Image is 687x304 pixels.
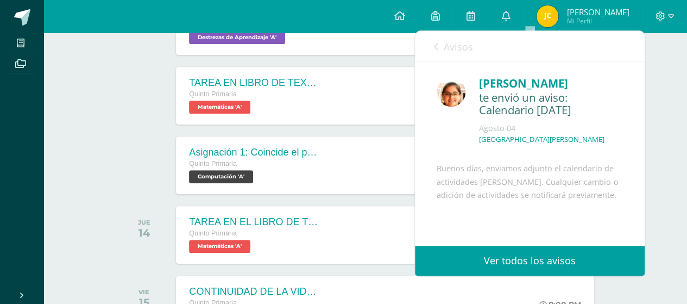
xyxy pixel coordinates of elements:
[444,40,473,53] span: Avisos
[189,170,253,183] span: Computación 'A'
[479,135,604,144] p: [GEOGRAPHIC_DATA][PERSON_NAME]
[189,90,237,98] span: Quinto Primaria
[189,31,285,44] span: Destrezas de Aprendizaje 'A'
[566,16,629,26] span: Mi Perfil
[479,91,623,117] div: te envió un aviso: Calendario Agosto 2025
[138,288,149,296] div: VIE
[566,7,629,17] span: [PERSON_NAME]
[138,219,150,226] div: JUE
[437,78,465,107] img: fc85df90bfeed59e7900768220bd73e5.png
[189,216,319,228] div: TAREA EN EL LIBRO DE TEXTO
[189,240,250,253] span: Matemáticas 'A'
[189,77,319,89] div: TAREA EN LIBRO DE TEXTO
[479,75,623,92] div: [PERSON_NAME]
[479,123,623,134] div: Agosto 04
[189,229,237,237] span: Quinto Primaria
[189,160,237,167] span: Quinto Primaria
[189,101,250,114] span: Matemáticas 'A'
[189,147,319,158] div: Asignación 1: Coincide el programa de computadora al dispositivo.
[537,5,558,27] img: 71387861ef55e803225e54eac2d2a2d5.png
[189,286,319,297] div: CONTINUIDAD DE LA VIDA / GUIA 4
[415,246,645,276] a: Ver todos los avisos
[138,226,150,239] div: 14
